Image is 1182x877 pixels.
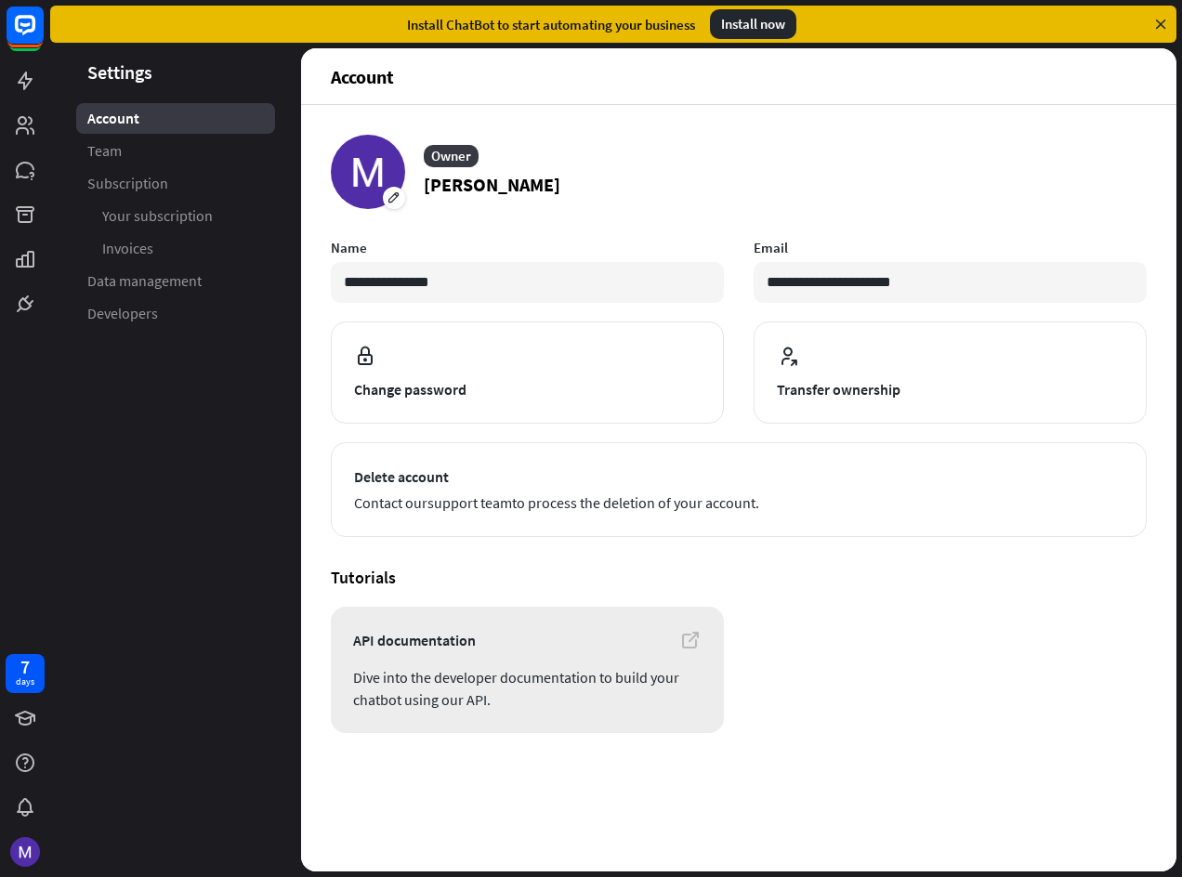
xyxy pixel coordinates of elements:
[50,59,301,85] header: Settings
[87,271,202,291] span: Data management
[754,321,1147,424] button: Transfer ownership
[353,666,702,711] span: Dive into the developer documentation to build your chatbot using our API.
[15,7,71,63] button: Open LiveChat chat widget
[424,145,479,167] div: Owner
[16,675,34,688] div: days
[331,442,1147,537] button: Delete account Contact oursupport teamto process the deletion of your account.
[354,465,1123,488] span: Delete account
[76,266,275,296] a: Data management
[87,109,139,128] span: Account
[754,239,1147,256] label: Email
[102,239,153,258] span: Invoices
[331,567,1147,588] h4: Tutorials
[427,493,512,512] a: support team
[87,141,122,161] span: Team
[76,233,275,264] a: Invoices
[710,9,796,39] div: Install now
[331,321,724,424] button: Change password
[87,304,158,323] span: Developers
[87,174,168,193] span: Subscription
[102,206,213,226] span: Your subscription
[331,607,724,733] a: API documentation Dive into the developer documentation to build your chatbot using our API.
[777,378,1123,400] span: Transfer ownership
[76,136,275,166] a: Team
[407,16,695,33] div: Install ChatBot to start automating your business
[76,298,275,329] a: Developers
[76,168,275,199] a: Subscription
[424,171,560,199] p: [PERSON_NAME]
[331,239,724,256] label: Name
[354,378,701,400] span: Change password
[20,659,30,675] div: 7
[76,201,275,231] a: Your subscription
[353,629,702,651] span: API documentation
[354,491,1123,514] span: Contact our to process the deletion of your account.
[6,654,45,693] a: 7 days
[301,48,1176,104] header: Account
